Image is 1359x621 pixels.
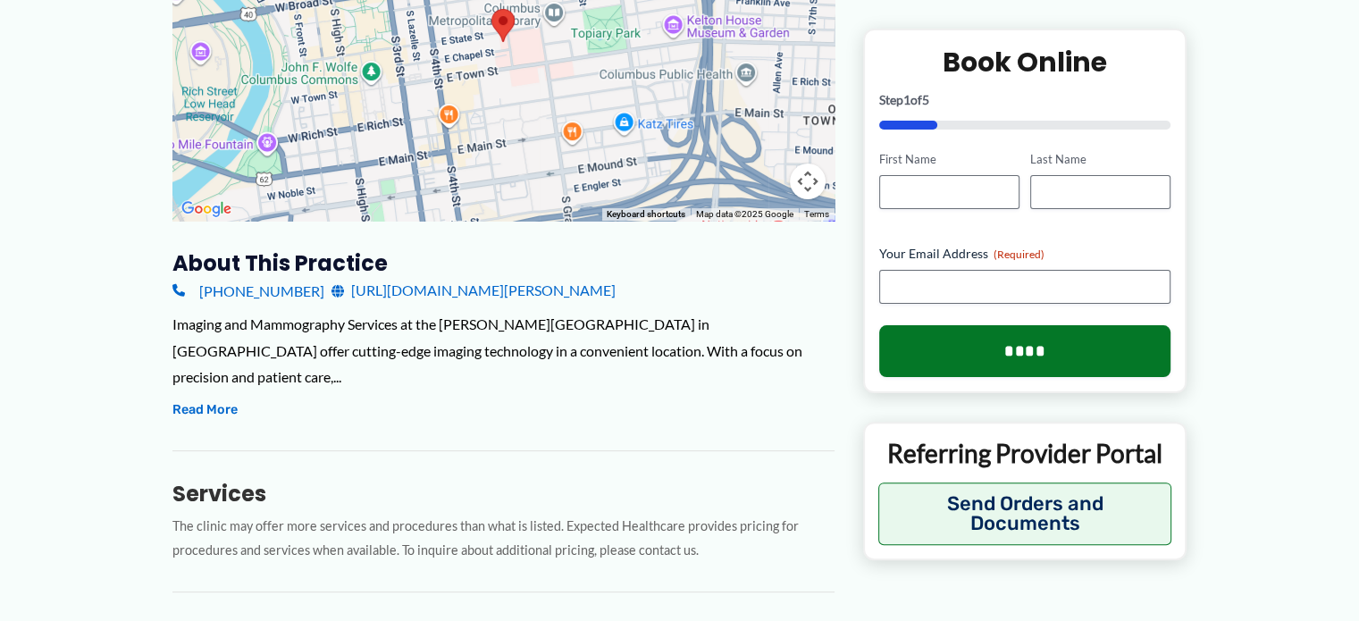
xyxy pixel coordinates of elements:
[879,94,1171,106] p: Step of
[878,437,1172,469] p: Referring Provider Portal
[177,197,236,221] a: Open this area in Google Maps (opens a new window)
[696,209,793,219] span: Map data ©2025 Google
[172,277,324,304] a: [PHONE_NUMBER]
[994,248,1044,261] span: (Required)
[903,92,910,107] span: 1
[790,164,826,199] button: Map camera controls
[172,311,835,390] div: Imaging and Mammography Services at the [PERSON_NAME][GEOGRAPHIC_DATA] in [GEOGRAPHIC_DATA] offer...
[607,208,685,221] button: Keyboard shortcuts
[922,92,929,107] span: 5
[879,245,1171,263] label: Your Email Address
[177,197,236,221] img: Google
[804,209,829,219] a: Terms (opens in new tab)
[172,515,835,563] p: The clinic may offer more services and procedures than what is listed. Expected Healthcare provid...
[878,483,1172,545] button: Send Orders and Documents
[172,480,835,508] h3: Services
[1030,151,1170,168] label: Last Name
[172,399,238,421] button: Read More
[879,151,1019,168] label: First Name
[331,277,616,304] a: [URL][DOMAIN_NAME][PERSON_NAME]
[879,45,1171,80] h2: Book Online
[172,249,835,277] h3: About this practice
